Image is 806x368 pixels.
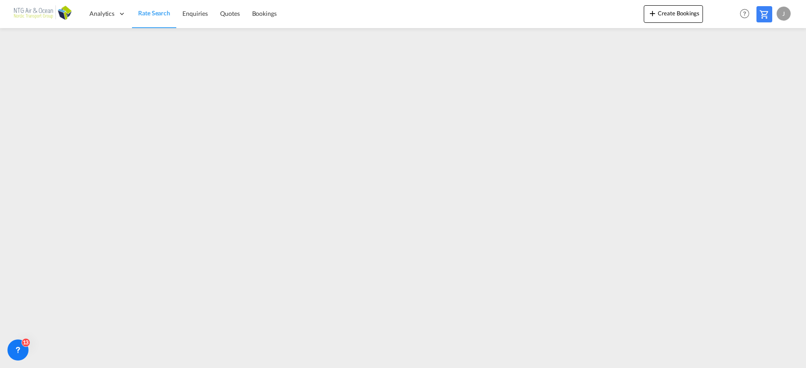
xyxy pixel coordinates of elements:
[644,5,703,23] button: icon-plus 400-fgCreate Bookings
[252,10,277,17] span: Bookings
[647,8,658,18] md-icon: icon-plus 400-fg
[138,9,170,17] span: Rate Search
[777,7,791,21] div: J
[182,10,208,17] span: Enquiries
[737,6,752,21] span: Help
[737,6,756,22] div: Help
[13,4,72,24] img: af31b1c0b01f11ecbc353f8e72265e29.png
[220,10,239,17] span: Quotes
[89,9,114,18] span: Analytics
